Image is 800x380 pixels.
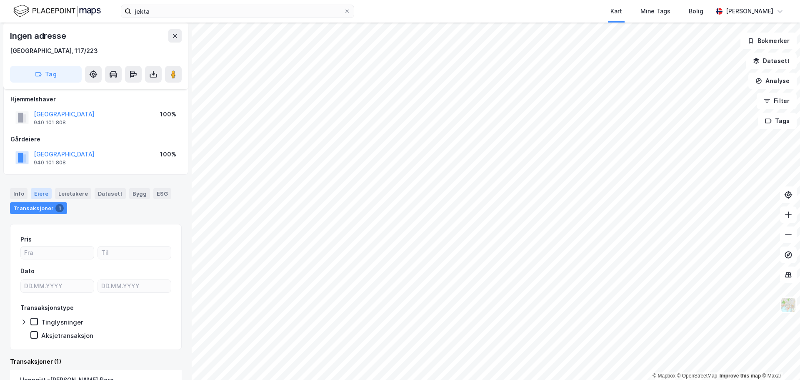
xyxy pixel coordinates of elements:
button: Tag [10,66,82,83]
div: [PERSON_NAME] [726,6,773,16]
button: Bokmerker [740,33,797,49]
div: Pris [20,234,32,244]
div: 100% [160,149,176,159]
img: logo.f888ab2527a4732fd821a326f86c7f29.svg [13,4,101,18]
div: Transaksjoner [10,202,67,214]
div: 940 101 808 [34,159,66,166]
div: Ingen adresse [10,29,67,43]
div: Bolig [689,6,703,16]
div: Tinglysninger [41,318,83,326]
div: Leietakere [55,188,91,199]
div: Transaksjonstype [20,303,74,313]
img: Z [780,297,796,313]
button: Datasett [746,53,797,69]
a: Improve this map [720,373,761,379]
div: Eiere [31,188,52,199]
a: OpenStreetMap [677,373,717,379]
div: Gårdeiere [10,134,181,144]
div: Datasett [95,188,126,199]
div: Hjemmelshaver [10,94,181,104]
a: Mapbox [652,373,675,379]
div: 100% [160,109,176,119]
div: ESG [153,188,171,199]
div: Transaksjoner (1) [10,357,182,367]
button: Filter [757,93,797,109]
div: Info [10,188,27,199]
input: Til [98,247,171,259]
div: Dato [20,266,35,276]
input: DD.MM.YYYY [21,280,94,292]
input: Fra [21,247,94,259]
div: Aksjetransaksjon [41,332,93,340]
div: Bygg [129,188,150,199]
div: [GEOGRAPHIC_DATA], 117/223 [10,46,98,56]
div: Mine Tags [640,6,670,16]
button: Analyse [748,73,797,89]
input: DD.MM.YYYY [98,280,171,292]
iframe: Chat Widget [758,340,800,380]
div: Kart [610,6,622,16]
div: 1 [55,204,64,212]
input: Søk på adresse, matrikkel, gårdeiere, leietakere eller personer [131,5,344,18]
button: Tags [758,113,797,129]
div: 940 101 808 [34,119,66,126]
